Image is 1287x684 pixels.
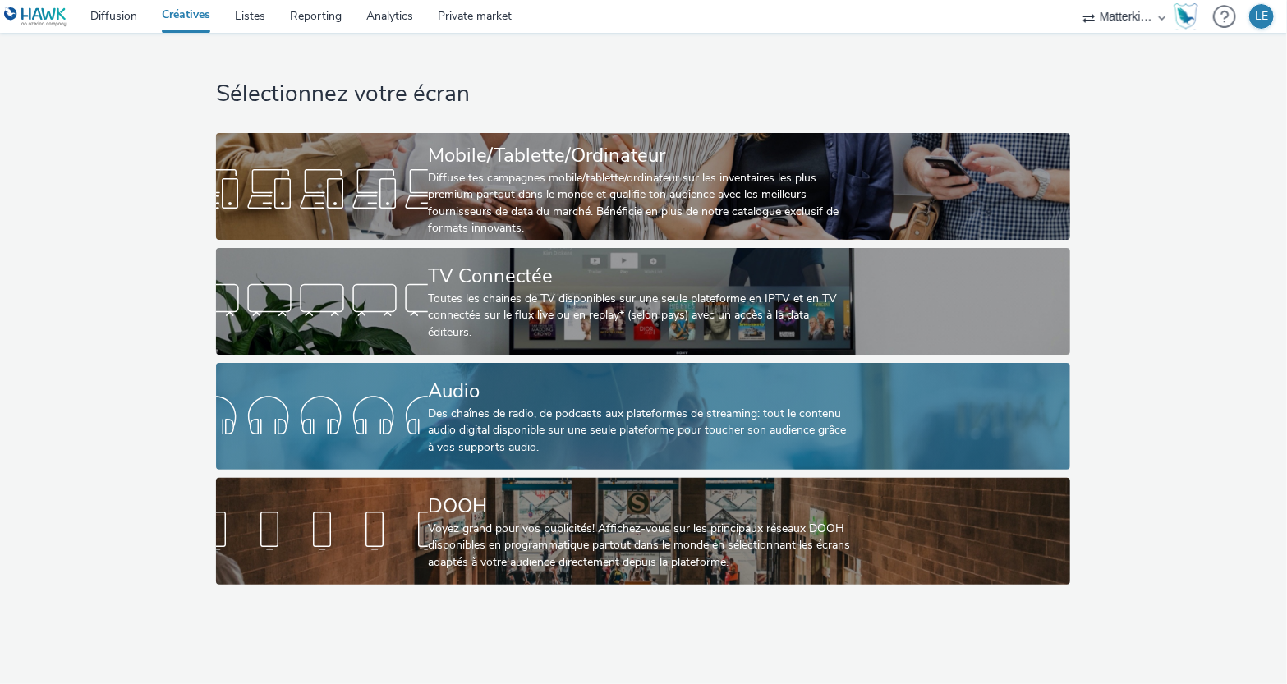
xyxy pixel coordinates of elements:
[1174,3,1205,30] a: Hawk Academy
[428,170,852,237] div: Diffuse tes campagnes mobile/tablette/ordinateur sur les inventaires les plus premium partout dan...
[428,492,852,521] div: DOOH
[428,406,852,456] div: Des chaînes de radio, de podcasts aux plateformes de streaming: tout le contenu audio digital dis...
[428,291,852,341] div: Toutes les chaines de TV disponibles sur une seule plateforme en IPTV et en TV connectée sur le f...
[216,248,1070,355] a: TV ConnectéeToutes les chaines de TV disponibles sur une seule plateforme en IPTV et en TV connec...
[428,377,852,406] div: Audio
[4,7,67,27] img: undefined Logo
[216,478,1070,585] a: DOOHVoyez grand pour vos publicités! Affichez-vous sur les principaux réseaux DOOH disponibles en...
[428,521,852,571] div: Voyez grand pour vos publicités! Affichez-vous sur les principaux réseaux DOOH disponibles en pro...
[428,262,852,291] div: TV Connectée
[216,363,1070,470] a: AudioDes chaînes de radio, de podcasts aux plateformes de streaming: tout le contenu audio digita...
[1255,4,1268,29] div: LE
[216,133,1070,240] a: Mobile/Tablette/OrdinateurDiffuse tes campagnes mobile/tablette/ordinateur sur les inventaires le...
[1174,3,1198,30] img: Hawk Academy
[428,141,852,170] div: Mobile/Tablette/Ordinateur
[216,79,1070,110] h1: Sélectionnez votre écran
